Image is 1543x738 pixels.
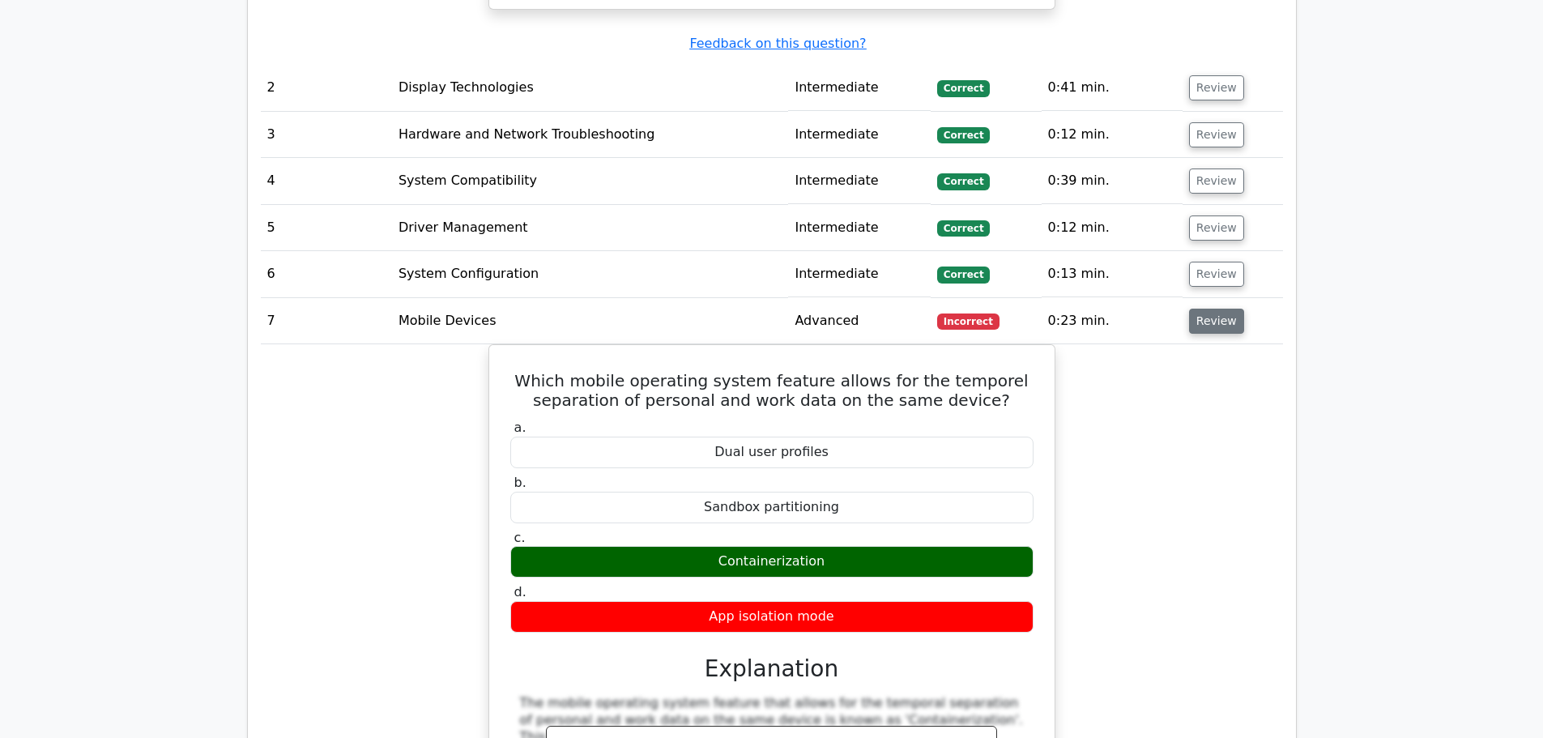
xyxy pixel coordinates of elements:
h5: Which mobile operating system feature allows for the temporel separation of personal and work dat... [509,371,1035,410]
td: Intermediate [788,205,931,251]
td: Display Technologies [392,65,789,111]
span: Correct [937,267,990,283]
td: Advanced [788,298,931,344]
td: 5 [261,205,392,251]
button: Review [1189,122,1244,147]
td: Intermediate [788,158,931,204]
td: 3 [261,112,392,158]
h3: Explanation [520,655,1024,683]
span: b. [514,475,526,490]
td: 0:12 min. [1042,205,1183,251]
td: Intermediate [788,251,931,297]
td: 2 [261,65,392,111]
span: Correct [937,220,990,237]
button: Review [1189,262,1244,287]
button: Review [1189,215,1244,241]
span: a. [514,420,526,435]
button: Review [1189,309,1244,334]
td: 6 [261,251,392,297]
span: Correct [937,80,990,96]
td: 0:13 min. [1042,251,1183,297]
div: Containerization [510,546,1034,578]
td: 4 [261,158,392,204]
span: c. [514,530,526,545]
td: 0:12 min. [1042,112,1183,158]
td: Driver Management [392,205,789,251]
div: Sandbox partitioning [510,492,1034,523]
button: Review [1189,75,1244,100]
span: Correct [937,127,990,143]
span: d. [514,584,526,599]
a: Feedback on this question? [689,36,866,51]
td: Hardware and Network Troubleshooting [392,112,789,158]
td: Intermediate [788,112,931,158]
td: System Configuration [392,251,789,297]
div: App isolation mode [510,601,1034,633]
div: Dual user profiles [510,437,1034,468]
td: Mobile Devices [392,298,789,344]
button: Review [1189,169,1244,194]
span: Incorrect [937,314,1000,330]
td: 7 [261,298,392,344]
span: Correct [937,173,990,190]
td: Intermediate [788,65,931,111]
td: 0:23 min. [1042,298,1183,344]
td: 0:39 min. [1042,158,1183,204]
td: 0:41 min. [1042,65,1183,111]
td: System Compatibility [392,158,789,204]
